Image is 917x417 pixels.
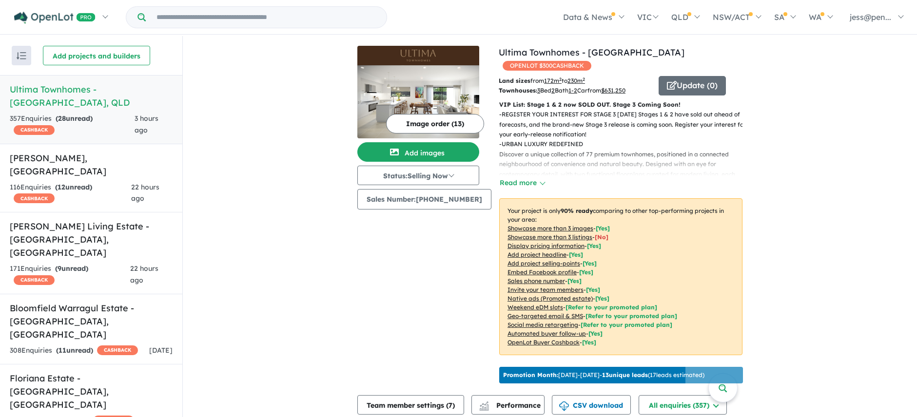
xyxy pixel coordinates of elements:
[583,260,597,267] span: [ Yes ]
[595,295,609,302] span: [Yes]
[10,182,131,205] div: 116 Enquir ies
[10,83,173,109] h5: Ultima Townhomes - [GEOGRAPHIC_DATA] , QLD
[507,286,584,293] u: Invite your team members
[566,303,657,311] span: [Refer to your promoted plan]
[596,225,610,232] span: [ Yes ]
[499,87,537,94] b: Townhouses:
[131,183,159,203] span: 22 hours ago
[503,371,558,379] b: Promotion Month:
[850,12,891,22] span: jess@pen...
[499,47,684,58] a: Ultima Townhomes - [GEOGRAPHIC_DATA]
[148,7,385,28] input: Try estate name, suburb, builder or developer
[357,166,479,185] button: Status:Selling Now
[55,183,92,191] strong: ( unread)
[552,395,631,415] button: CSV download
[562,77,585,84] span: to
[561,207,593,214] b: 90 % ready
[582,339,596,346] span: [Yes]
[585,312,677,320] span: [Refer to your promoted plan]
[503,61,591,71] span: OPENLOT $ 300 CASHBACK
[559,76,562,82] sup: 2
[569,251,583,258] span: [ Yes ]
[58,114,66,123] span: 28
[507,295,593,302] u: Native ads (Promoted estate)
[499,177,545,189] button: Read more
[499,86,651,95] p: Bed Bath Car from
[10,345,138,357] div: 308 Enquir ies
[507,303,563,311] u: Weekend eDM slots
[507,330,586,337] u: Automated buyer follow-up
[14,193,55,203] span: CASHBACK
[499,76,651,86] p: from
[149,346,173,355] span: [DATE]
[588,330,603,337] span: [Yes]
[449,401,452,410] span: 7
[507,321,578,328] u: Social media retargeting
[499,77,530,84] b: Land sizes
[10,220,173,259] h5: [PERSON_NAME] Living Estate - [GEOGRAPHIC_DATA] , [GEOGRAPHIC_DATA]
[602,371,648,379] b: 13 unique leads
[59,346,66,355] span: 11
[10,152,173,178] h5: [PERSON_NAME] , [GEOGRAPHIC_DATA]
[14,12,96,24] img: Openlot PRO Logo White
[507,312,583,320] u: Geo-targeted email & SMS
[659,76,726,95] button: Update (0)
[17,52,26,59] img: sort.svg
[499,139,750,189] p: - URBAN LUXURY REDEFINED Discover a unique collection of 77 premium townhomes, positioned in a co...
[583,76,585,82] sup: 2
[551,87,555,94] u: 2
[10,113,135,136] div: 357 Enquir ies
[507,251,566,258] u: Add project headline
[357,395,464,415] button: Team member settings (7)
[567,277,582,284] span: [ Yes ]
[14,125,55,135] span: CASHBACK
[595,233,608,241] span: [ No ]
[499,198,742,355] p: Your project is only comparing to other top-performing projects in your area: - - - - - - - - - -...
[537,87,540,94] u: 3
[507,260,580,267] u: Add project selling-points
[587,242,601,249] span: [ Yes ]
[10,372,173,411] h5: Floriana Estate - [GEOGRAPHIC_DATA] , [GEOGRAPHIC_DATA]
[480,401,488,407] img: line-chart.svg
[507,268,577,276] u: Embed Facebook profile
[479,404,489,411] img: bar-chart.svg
[14,275,55,285] span: CASHBACK
[471,395,545,415] button: Performance
[361,50,475,61] img: Ultima Townhomes - Redbank Plains Logo
[568,87,577,94] u: 1-2
[357,142,479,162] button: Add images
[135,114,158,134] span: 3 hours ago
[97,345,138,355] span: CASHBACK
[507,339,580,346] u: OpenLot Buyer Cashback
[507,277,565,284] u: Sales phone number
[10,263,130,286] div: 171 Enquir ies
[130,264,158,284] span: 22 hours ago
[601,87,625,94] u: $ 631,250
[507,225,593,232] u: Showcase more than 3 images
[586,286,600,293] span: [ Yes ]
[357,189,491,209] button: Sales Number:[PHONE_NUMBER]
[503,371,704,379] p: [DATE] - [DATE] - ( 17 leads estimated)
[55,264,88,273] strong: ( unread)
[499,100,742,110] p: VIP List: Stage 1 & 2 now SOLD OUT. Stage 3 Coming Soon!
[43,46,150,65] button: Add projects and builders
[567,77,585,84] u: 230 m
[507,233,592,241] u: Showcase more than 3 listings
[56,114,93,123] strong: ( unread)
[507,242,585,249] u: Display pricing information
[58,183,65,191] span: 12
[499,110,750,139] p: - REGISTER YOUR INTEREST FOR STAGE 3 [DATE] Stages 1 & 2 have sold out ahead of forecasts, and th...
[386,114,484,133] button: Image order (13)
[559,401,569,411] img: download icon
[581,321,672,328] span: [Refer to your promoted plan]
[357,46,479,138] a: Ultima Townhomes - Redbank Plains LogoUltima Townhomes - Redbank Plains
[58,264,61,273] span: 9
[481,401,541,410] span: Performance
[357,65,479,138] img: Ultima Townhomes - Redbank Plains
[544,77,562,84] u: 172 m
[56,346,93,355] strong: ( unread)
[639,395,727,415] button: All enquiries (357)
[10,302,173,341] h5: Bloomfield Warragul Estate - [GEOGRAPHIC_DATA] , [GEOGRAPHIC_DATA]
[579,268,593,276] span: [ Yes ]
